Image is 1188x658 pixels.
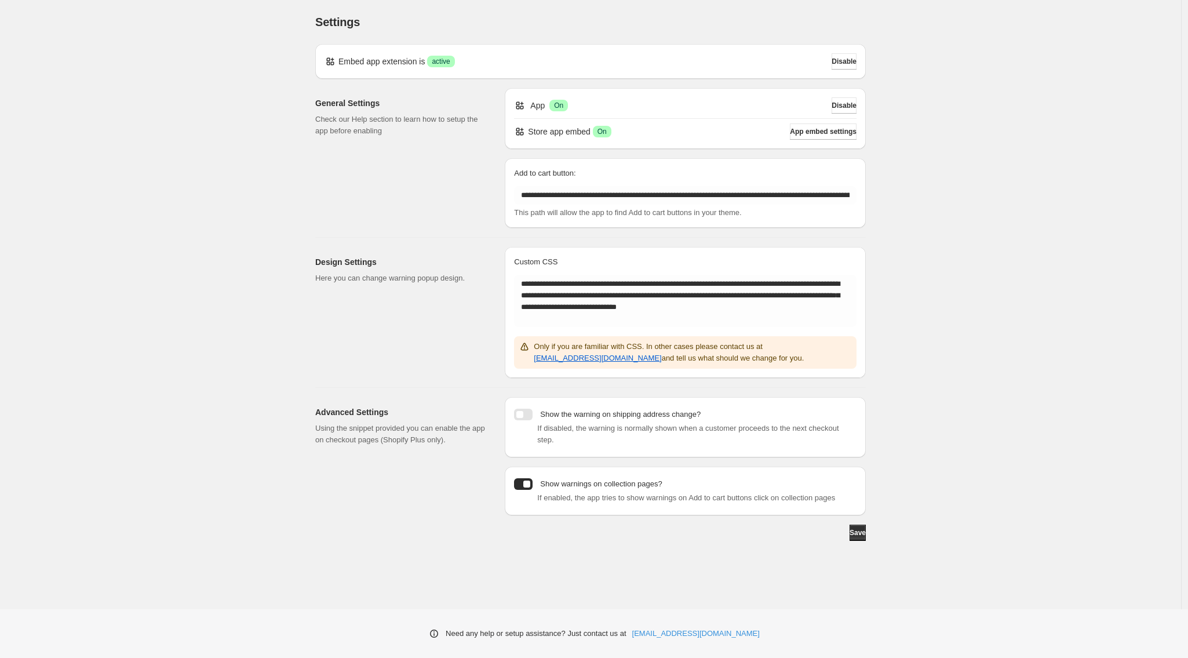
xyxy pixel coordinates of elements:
[315,272,486,284] p: Here you can change warning popup design.
[832,97,857,114] button: Disable
[832,57,857,66] span: Disable
[528,126,590,137] p: Store app embed
[432,57,450,66] span: active
[540,478,662,490] p: Show warnings on collection pages?
[514,208,741,217] span: This path will allow the app to find Add to cart buttons in your theme.
[315,406,486,418] h2: Advanced Settings
[514,169,575,177] span: Add to cart button:
[315,16,360,28] span: Settings
[540,409,701,420] p: Show the warning on shipping address change?
[514,257,557,266] span: Custom CSS
[315,423,486,446] p: Using the snippet provided you can enable the app on checkout pages (Shopify Plus only).
[315,114,486,137] p: Check our Help section to learn how to setup the app before enabling
[537,424,839,444] span: If disabled, the warning is normally shown when a customer proceeds to the next checkout step.
[534,341,852,364] p: Only if you are familiar with CSS. In other cases please contact us at and tell us what should we...
[850,525,866,541] button: Save
[537,493,835,502] span: If enabled, the app tries to show warnings on Add to cart buttons click on collection pages
[530,100,545,111] p: App
[315,97,486,109] h2: General Settings
[554,101,563,110] span: On
[832,53,857,70] button: Disable
[632,628,760,639] a: [EMAIL_ADDRESS][DOMAIN_NAME]
[790,127,857,136] span: App embed settings
[790,123,857,140] button: App embed settings
[338,56,425,67] p: Embed app extension is
[534,354,661,362] a: [EMAIL_ADDRESS][DOMAIN_NAME]
[315,256,486,268] h2: Design Settings
[832,101,857,110] span: Disable
[597,127,607,136] span: On
[850,528,866,537] span: Save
